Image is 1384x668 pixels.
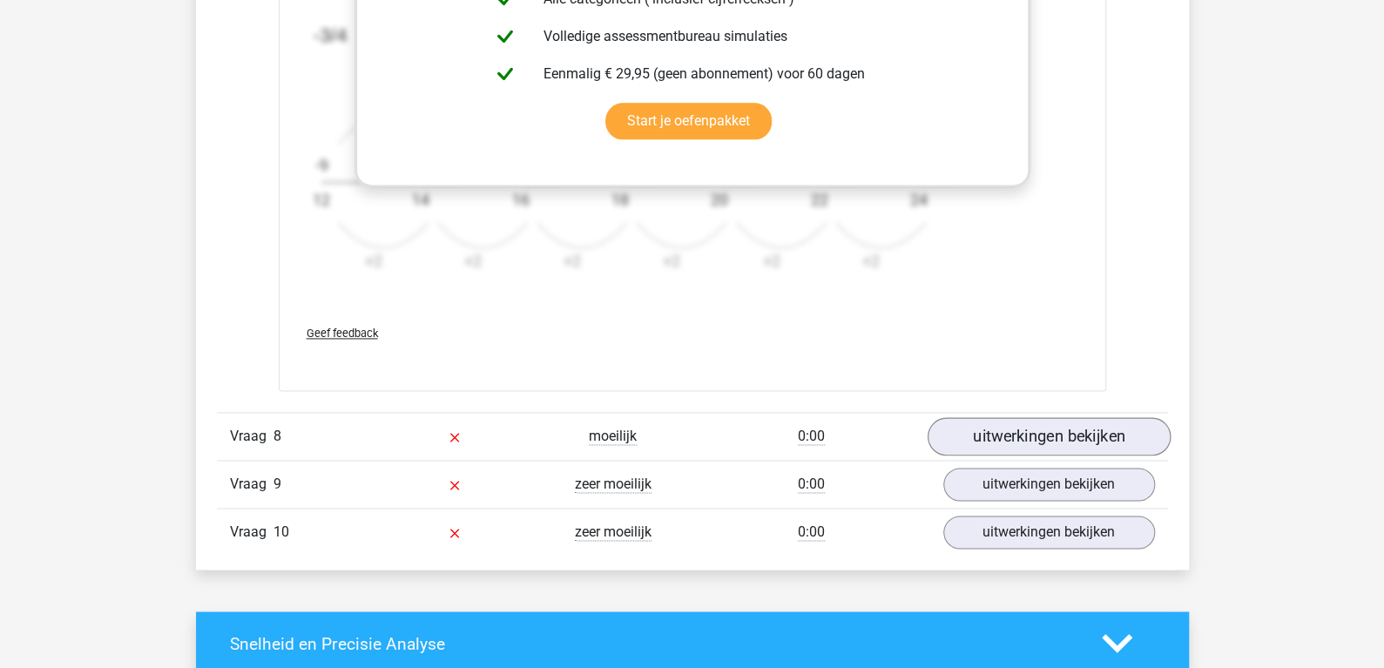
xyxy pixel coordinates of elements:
[575,476,651,493] span: zeer moeilijk
[273,476,281,492] span: 9
[798,476,825,493] span: 0:00
[943,516,1155,549] a: uitwerkingen bekijken
[230,474,273,495] span: Vraag
[943,468,1155,501] a: uitwerkingen bekijken
[564,252,581,270] text: +2
[307,327,378,340] span: Geef feedback
[798,523,825,541] span: 0:00
[575,523,651,541] span: zeer moeilijk
[511,191,529,209] text: 16
[927,418,1170,456] a: uitwerkingen bekijken
[763,252,780,270] text: +2
[313,24,348,46] tspan: -3/4
[611,191,628,209] text: 18
[230,522,273,543] span: Vraag
[412,191,429,209] text: 14
[314,156,327,174] text: -9
[589,428,637,445] span: moeilijk
[605,103,772,139] a: Start je oefenpakket
[464,252,482,270] text: +2
[798,428,825,445] span: 0:00
[909,191,927,209] text: 24
[313,191,330,209] text: 12
[663,252,680,270] text: +2
[862,252,880,270] text: +2
[230,426,273,447] span: Vraag
[273,523,289,540] span: 10
[711,191,728,209] text: 20
[273,428,281,444] span: 8
[230,633,1076,653] h4: Snelheid en Precisie Analyse
[365,252,382,270] text: +2
[810,191,827,209] text: 22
